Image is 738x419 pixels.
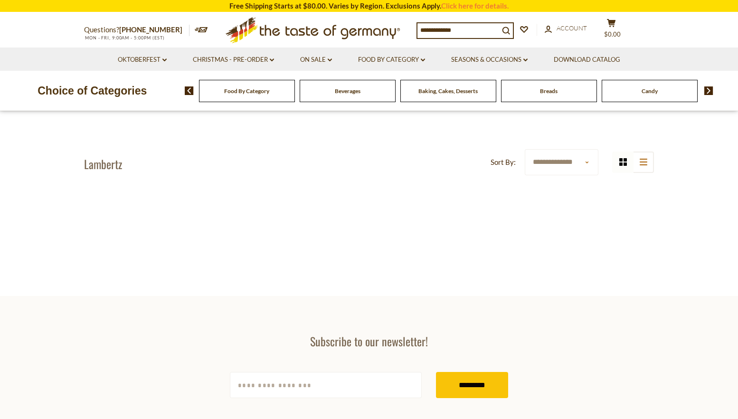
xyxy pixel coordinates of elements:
[441,1,509,10] a: Click here for details.
[358,55,425,65] a: Food By Category
[185,86,194,95] img: previous arrow
[642,87,658,95] a: Candy
[704,86,713,95] img: next arrow
[557,24,587,32] span: Account
[540,87,558,95] a: Breads
[84,35,165,40] span: MON - FRI, 9:00AM - 5:00PM (EST)
[300,55,332,65] a: On Sale
[335,87,360,95] a: Beverages
[554,55,620,65] a: Download Catalog
[418,87,478,95] a: Baking, Cakes, Desserts
[84,157,122,171] h1: Lambertz
[84,24,189,36] p: Questions?
[451,55,528,65] a: Seasons & Occasions
[545,23,587,34] a: Account
[119,25,182,34] a: [PHONE_NUMBER]
[118,55,167,65] a: Oktoberfest
[491,156,516,168] label: Sort By:
[604,30,621,38] span: $0.00
[224,87,269,95] a: Food By Category
[193,55,274,65] a: Christmas - PRE-ORDER
[230,334,508,348] h3: Subscribe to our newsletter!
[597,19,625,42] button: $0.00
